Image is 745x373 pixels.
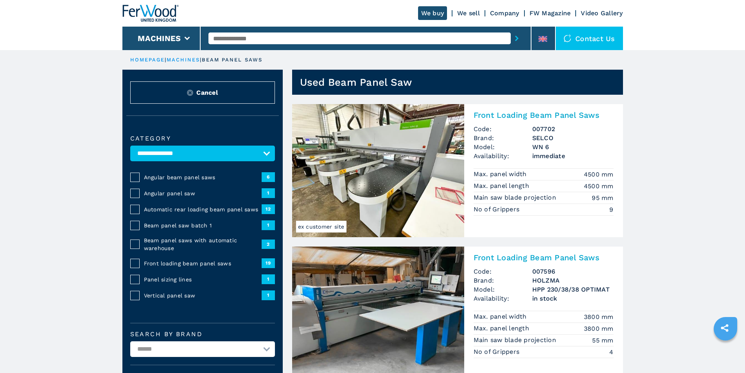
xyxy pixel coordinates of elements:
[262,258,275,268] span: 19
[532,294,614,303] span: in stock
[584,170,614,179] em: 4500 mm
[592,193,613,202] em: 95 mm
[474,324,531,333] p: Max. panel length
[292,104,464,237] img: Front Loading Beam Panel Saws SELCO WN 6
[200,57,201,63] span: |
[130,331,275,337] label: Search by brand
[418,6,447,20] a: We buy
[712,338,739,367] iframe: Chat
[715,318,734,338] a: sharethis
[474,336,558,344] p: Main saw blade projection
[196,88,218,97] span: Cancel
[474,276,532,285] span: Brand:
[474,267,532,276] span: Code:
[474,170,529,178] p: Max. panel width
[581,9,623,17] a: Video Gallery
[130,57,165,63] a: HOMEPAGE
[474,294,532,303] span: Availability:
[532,267,614,276] h3: 007596
[144,292,262,299] span: Vertical panel saw
[474,142,532,151] span: Model:
[474,182,531,190] p: Max. panel length
[474,133,532,142] span: Brand:
[556,27,623,50] div: Contact us
[144,276,262,283] span: Panel sizing lines
[474,110,614,120] h2: Front Loading Beam Panel Saws
[532,133,614,142] h3: SELCO
[144,173,262,181] span: Angular beam panel saws
[165,57,166,63] span: |
[144,205,262,213] span: Automatic rear loading beam panel saws
[300,76,412,88] h1: Used Beam Panel Saw
[144,259,262,267] span: Front loading beam panel saws
[532,142,614,151] h3: WN 6
[292,104,623,237] a: Front Loading Beam Panel Saws SELCO WN 6ex customer siteFront Loading Beam Panel SawsCode:007702B...
[262,172,275,182] span: 6
[511,29,523,47] button: submit-button
[474,124,532,133] span: Code:
[144,222,262,229] span: Beam panel saw batch 1
[584,182,614,191] em: 4500 mm
[144,189,262,197] span: Angular panel saw
[584,324,614,333] em: 3800 mm
[296,221,346,232] span: ex customer site
[474,348,522,356] p: No of Grippers
[262,290,275,300] span: 1
[167,57,200,63] a: machines
[474,253,614,262] h2: Front Loading Beam Panel Saws
[592,336,613,345] em: 55 mm
[262,204,275,214] span: 12
[532,285,614,294] h3: HPP 230/38/38 OPTIMAT
[262,220,275,230] span: 1
[474,151,532,160] span: Availability:
[138,34,181,43] button: Machines
[532,276,614,285] h3: HOLZMA
[187,90,193,96] img: Reset
[609,205,613,214] em: 9
[474,205,522,214] p: No of Grippers
[202,56,263,63] p: beam panel saws
[474,193,558,202] p: Main saw blade projection
[609,348,613,357] em: 4
[532,124,614,133] h3: 007702
[490,9,519,17] a: Company
[262,240,275,249] span: 2
[144,236,262,252] span: Beam panel saws with automatic warehouse
[130,135,275,142] label: Category
[262,274,275,284] span: 1
[262,188,275,198] span: 1
[584,312,614,321] em: 3800 mm
[474,285,532,294] span: Model:
[532,151,614,160] span: immediate
[130,81,275,104] button: ResetCancel
[564,34,571,42] img: Contact us
[457,9,480,17] a: We sell
[474,312,529,321] p: Max. panel width
[122,5,179,22] img: Ferwood
[530,9,571,17] a: FW Magazine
